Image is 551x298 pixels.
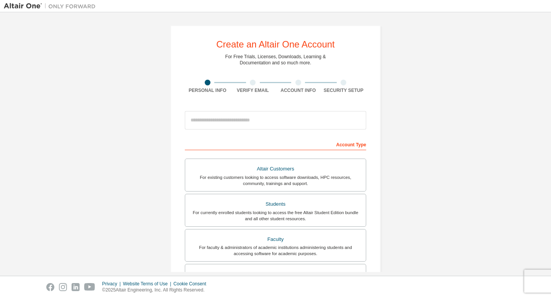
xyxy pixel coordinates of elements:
div: Personal Info [185,87,230,93]
img: youtube.svg [84,283,95,291]
div: Cookie Consent [173,281,210,287]
div: For existing customers looking to access software downloads, HPC resources, community, trainings ... [190,174,361,187]
div: Account Type [185,138,366,150]
div: For faculty & administrators of academic institutions administering students and accessing softwa... [190,244,361,257]
div: Website Terms of Use [123,281,173,287]
div: Privacy [102,281,123,287]
div: Create an Altair One Account [216,40,335,49]
img: facebook.svg [46,283,54,291]
p: © 2025 Altair Engineering, Inc. All Rights Reserved. [102,287,211,293]
div: Account Info [275,87,321,93]
div: Faculty [190,234,361,245]
img: instagram.svg [59,283,67,291]
div: Students [190,199,361,210]
div: Altair Customers [190,164,361,174]
div: For currently enrolled students looking to access the free Altair Student Edition bundle and all ... [190,210,361,222]
div: Everyone else [190,269,361,280]
img: Altair One [4,2,99,10]
div: Verify Email [230,87,276,93]
div: For Free Trials, Licenses, Downloads, Learning & Documentation and so much more. [225,54,326,66]
div: Security Setup [321,87,367,93]
img: linkedin.svg [72,283,80,291]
